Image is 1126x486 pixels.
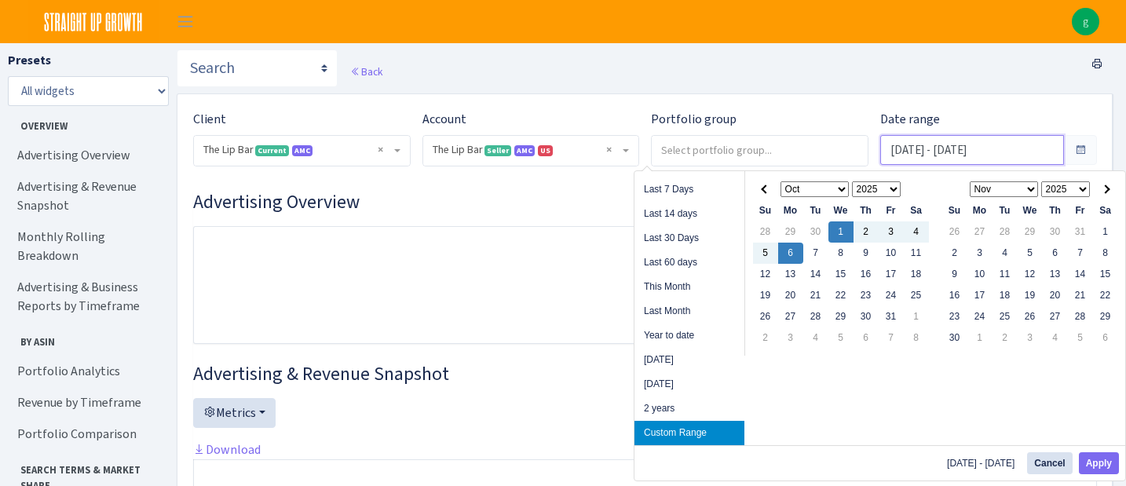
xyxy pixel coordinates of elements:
td: 11 [993,264,1018,285]
th: We [1018,200,1043,221]
td: 18 [993,285,1018,306]
td: 6 [854,327,879,349]
td: 7 [1068,243,1093,264]
td: 16 [854,264,879,285]
a: Revenue by Timeframe [8,387,165,418]
td: 5 [828,327,854,349]
td: 2 [753,327,778,349]
td: 3 [967,243,993,264]
span: The Lip Bar <span class="badge badge-success">Current</span><span class="badge badge-primary" dat... [194,136,410,166]
td: 29 [1093,306,1118,327]
li: Custom Range [634,421,744,445]
td: 2 [854,221,879,243]
td: 19 [1018,285,1043,306]
th: We [828,200,854,221]
span: By ASIN [9,328,164,349]
td: 4 [904,221,929,243]
td: 28 [1068,306,1093,327]
li: 2 years [634,396,744,421]
td: 11 [904,243,929,264]
li: Year to date [634,323,744,348]
span: Remove all items [606,142,612,158]
span: The Lip Bar <span class="badge badge-success">Seller</span><span class="badge badge-primary" data... [423,136,639,166]
th: Su [942,200,967,221]
td: 22 [1093,285,1118,306]
button: Cancel [1027,452,1072,474]
td: 4 [993,243,1018,264]
td: 21 [1068,285,1093,306]
td: 10 [879,243,904,264]
td: 4 [1043,327,1068,349]
label: Client [193,110,226,129]
li: Last 14 days [634,202,744,226]
input: Select portfolio group... [652,136,868,164]
span: Amazon Marketing Cloud [292,145,313,156]
td: 13 [778,264,803,285]
button: Toggle navigation [166,9,205,35]
th: Sa [1093,200,1118,221]
td: 19 [753,285,778,306]
td: 27 [778,306,803,327]
td: 7 [879,327,904,349]
td: 30 [803,221,828,243]
th: Fr [879,200,904,221]
li: Last 7 Days [634,177,744,202]
span: Amazon Marketing Cloud [514,145,535,156]
li: Last Month [634,299,744,323]
td: 30 [1043,221,1068,243]
th: Sa [904,200,929,221]
a: Advertising & Revenue Snapshot [8,171,165,221]
td: 3 [778,327,803,349]
td: 1 [967,327,993,349]
td: 28 [753,221,778,243]
th: Mo [778,200,803,221]
span: The Lip Bar <span class="badge badge-success">Seller</span><span class="badge badge-primary" data... [433,142,620,158]
li: [DATE] [634,372,744,396]
td: 9 [942,264,967,285]
td: 2 [993,327,1018,349]
td: 8 [828,243,854,264]
td: 1 [1093,221,1118,243]
td: 20 [778,285,803,306]
label: Date range [880,110,940,129]
td: 4 [803,327,828,349]
td: 8 [1093,243,1118,264]
td: 1 [828,221,854,243]
td: 17 [879,264,904,285]
td: 12 [1018,264,1043,285]
a: Monthly Rolling Breakdown [8,221,165,272]
a: Back [350,64,382,79]
td: 10 [967,264,993,285]
td: 8 [904,327,929,349]
label: Portfolio group [651,110,737,129]
button: Metrics [193,398,276,428]
td: 12 [753,264,778,285]
td: 3 [1018,327,1043,349]
td: 24 [879,285,904,306]
td: 26 [942,221,967,243]
td: 30 [942,327,967,349]
td: 30 [854,306,879,327]
span: [DATE] - [DATE] [947,459,1021,468]
td: 31 [879,306,904,327]
th: Th [1043,200,1068,221]
td: 26 [753,306,778,327]
a: g [1072,8,1099,35]
th: Tu [803,200,828,221]
td: 3 [879,221,904,243]
td: 14 [1068,264,1093,285]
td: 24 [967,306,993,327]
td: 9 [854,243,879,264]
label: Account [422,110,466,129]
td: 23 [942,306,967,327]
li: Last 60 days [634,250,744,275]
li: [DATE] [634,348,744,372]
th: Su [753,200,778,221]
td: 18 [904,264,929,285]
a: Advertising & Business Reports by Timeframe [8,272,165,322]
th: Fr [1068,200,1093,221]
td: 14 [803,264,828,285]
td: 23 [854,285,879,306]
td: 13 [1043,264,1068,285]
td: 28 [803,306,828,327]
